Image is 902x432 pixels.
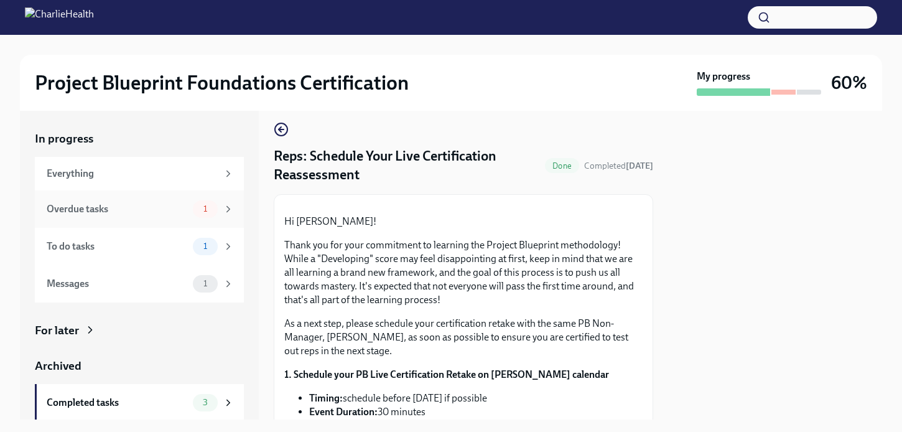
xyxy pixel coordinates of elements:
div: Messages [47,277,188,291]
div: To do tasks [47,240,188,253]
span: 3 [195,398,215,407]
div: Everything [47,167,218,181]
a: Everything [35,157,244,190]
span: 1 [196,279,215,288]
a: For later [35,322,244,339]
strong: Timing: [309,392,343,404]
li: schedule before [DATE] if possible [309,392,643,405]
p: Thank you for your commitment to learning the Project Blueprint methodology! While a "Developing"... [284,238,643,307]
a: Archived [35,358,244,374]
strong: 1. Schedule your PB Live Certification Retake on [PERSON_NAME] calendar [284,369,609,380]
h4: Reps: Schedule Your Live Certification Reassessment [274,147,540,184]
strong: Event Duration: [309,406,378,418]
div: Overdue tasks [47,202,188,216]
a: Overdue tasks1 [35,190,244,228]
span: 1 [196,242,215,251]
li: 30 minutes [309,405,643,419]
span: October 15th, 2025 13:06 [584,160,653,172]
a: In progress [35,131,244,147]
strong: [DATE] [626,161,653,171]
a: Completed tasks3 [35,384,244,421]
a: To do tasks1 [35,228,244,265]
div: Completed tasks [47,396,188,410]
h2: Project Blueprint Foundations Certification [35,70,409,95]
div: For later [35,322,79,339]
img: CharlieHealth [25,7,94,27]
span: Done [545,161,579,171]
strong: My progress [697,70,750,83]
p: As a next step, please schedule your certification retake with the same PB Non-Manager, [PERSON_N... [284,317,643,358]
h3: 60% [831,72,867,94]
p: Hi [PERSON_NAME]! [284,215,643,228]
span: Completed [584,161,653,171]
span: 1 [196,204,215,214]
a: Messages1 [35,265,244,303]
